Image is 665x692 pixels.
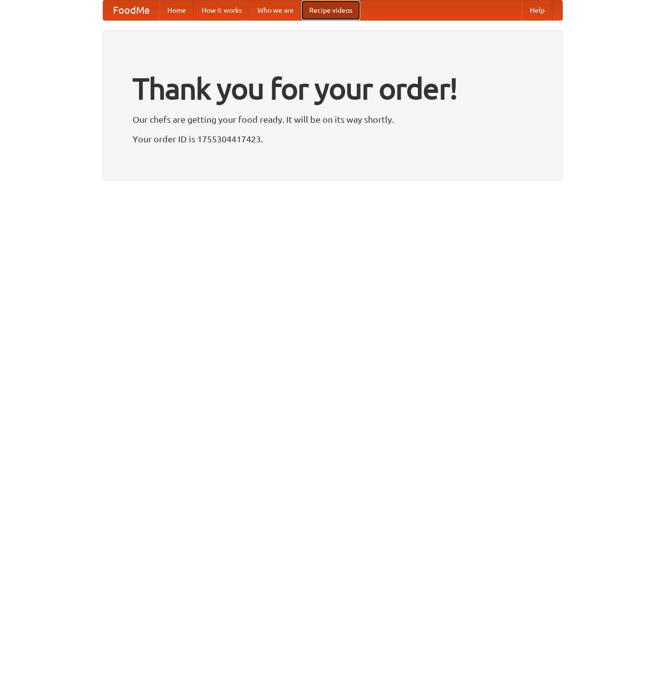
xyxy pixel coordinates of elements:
[194,0,250,20] a: How it works
[133,132,533,146] p: Your order ID is 1755304417423.
[160,0,194,20] a: Home
[301,0,360,20] a: Recipe videos
[250,0,301,20] a: Who we are
[103,0,160,20] a: FoodMe
[133,112,533,127] p: Our chefs are getting your food ready. It will be on its way shortly.
[133,65,533,112] h1: Thank you for your order!
[522,0,552,20] a: Help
